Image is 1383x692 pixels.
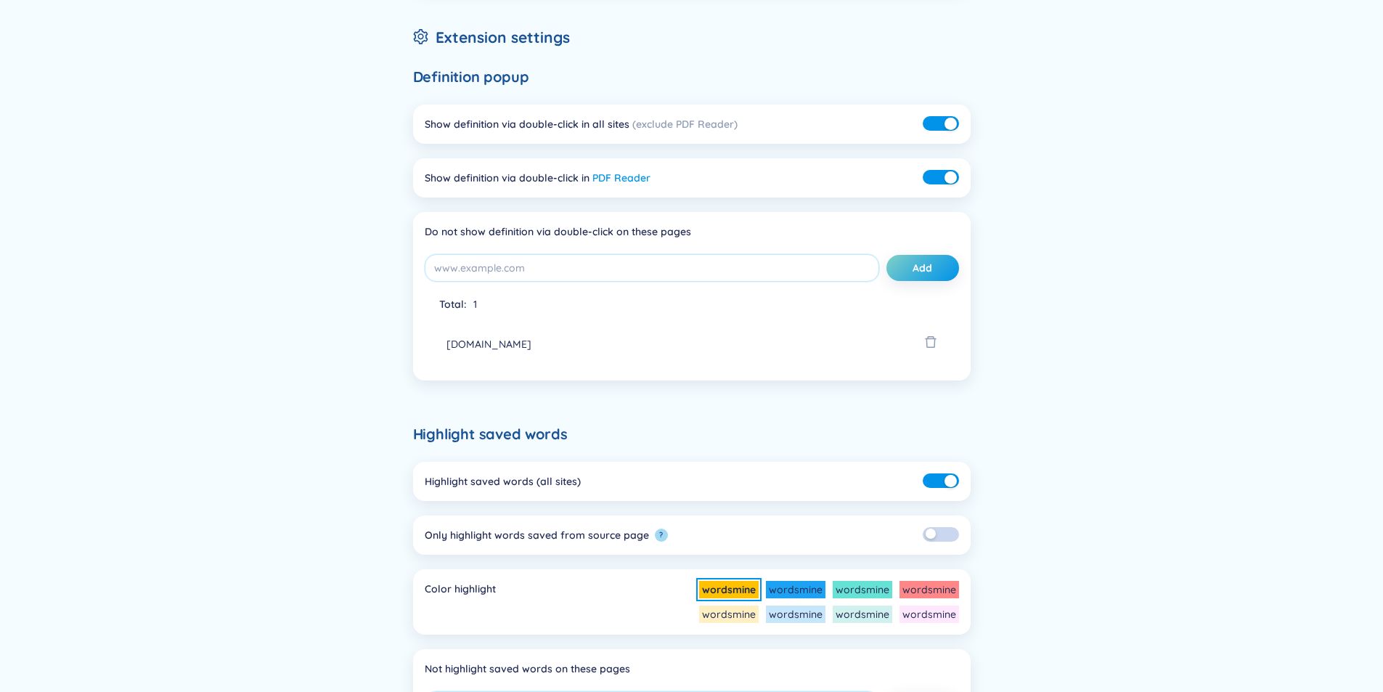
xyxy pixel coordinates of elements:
[446,336,531,352] span: [DOMAIN_NAME]
[413,67,971,87] h6: Definition popup
[699,581,759,598] li: wordsmine
[913,261,932,275] span: Add
[425,224,959,240] div: Do not show definition via double-click on these pages
[699,606,759,623] li: wordsmine
[592,171,650,184] a: PDF Reader
[632,118,738,131] span: (exclude PDF Reader)
[655,529,668,542] button: ?
[886,255,959,281] button: Add
[833,581,892,598] li: wordsmine
[766,581,825,598] li: wordsmine
[425,170,650,186] div: Show definition via double-click in
[439,298,466,311] span: Total :
[899,581,959,598] li: wordsmine
[425,116,738,132] div: Show definition via double-click in all sites
[425,473,581,489] div: Highlight saved words (all sites)
[413,25,971,49] h2: Extension settings
[833,606,892,623] li: wordsmine
[413,29,428,44] span: setting
[425,527,649,543] div: Only highlight words saved from source page
[924,334,937,354] span: delete
[413,424,971,444] h6: Highlight saved words
[425,254,879,282] input: www.example.com
[425,661,959,677] div: Not highlight saved words on these pages
[766,606,825,623] li: wordsmine
[425,581,496,623] div: Color highlight
[473,298,477,311] span: 1
[899,606,959,623] li: wordsmine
